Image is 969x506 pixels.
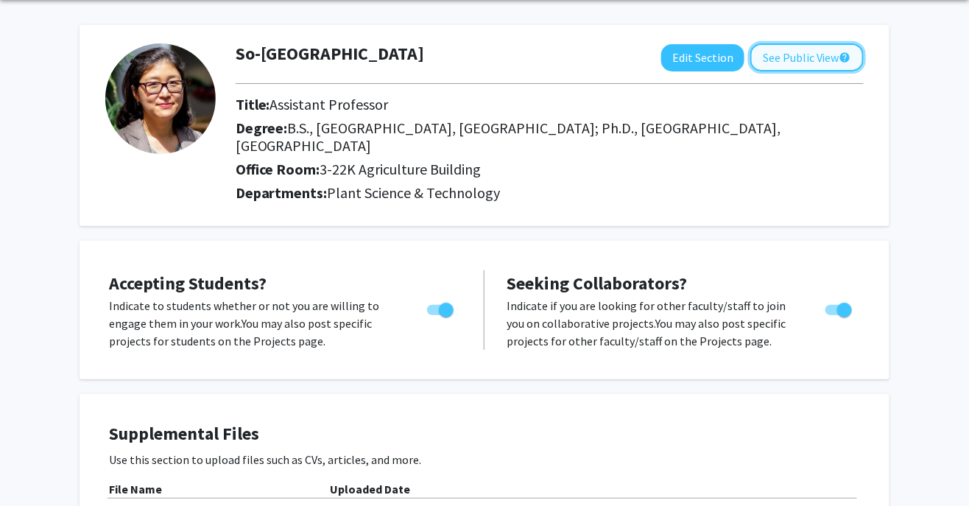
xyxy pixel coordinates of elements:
[328,183,501,202] span: Plant Science & Technology
[236,43,425,65] h1: So-[GEOGRAPHIC_DATA]
[421,297,462,319] div: Toggle
[109,297,399,350] p: Indicate to students whether or not you are willing to engage them in your work. You may also pos...
[105,43,216,154] img: Profile Picture
[507,297,797,350] p: Indicate if you are looking for other faculty/staff to join you on collaborative projects. You ma...
[11,440,63,495] iframe: Chat
[109,451,860,468] p: Use this section to upload files such as CVs, articles, and more.
[225,184,875,202] h2: Departments:
[839,49,851,66] mat-icon: help
[750,43,864,71] button: See Public View
[236,96,864,113] h2: Title:
[507,272,687,295] span: Seeking Collaborators?
[330,482,410,496] b: Uploaded Date
[320,160,482,178] span: 3-22K Agriculture Building
[109,482,162,496] b: File Name
[236,119,781,155] span: B.S., [GEOGRAPHIC_DATA], [GEOGRAPHIC_DATA]; Ph.D., [GEOGRAPHIC_DATA], [GEOGRAPHIC_DATA]
[270,95,389,113] span: Assistant Professor
[236,119,864,155] h2: Degree:
[236,161,864,178] h2: Office Room:
[109,424,860,445] h4: Supplemental Files
[820,297,860,319] div: Toggle
[109,272,267,295] span: Accepting Students?
[661,44,744,71] button: Edit Section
